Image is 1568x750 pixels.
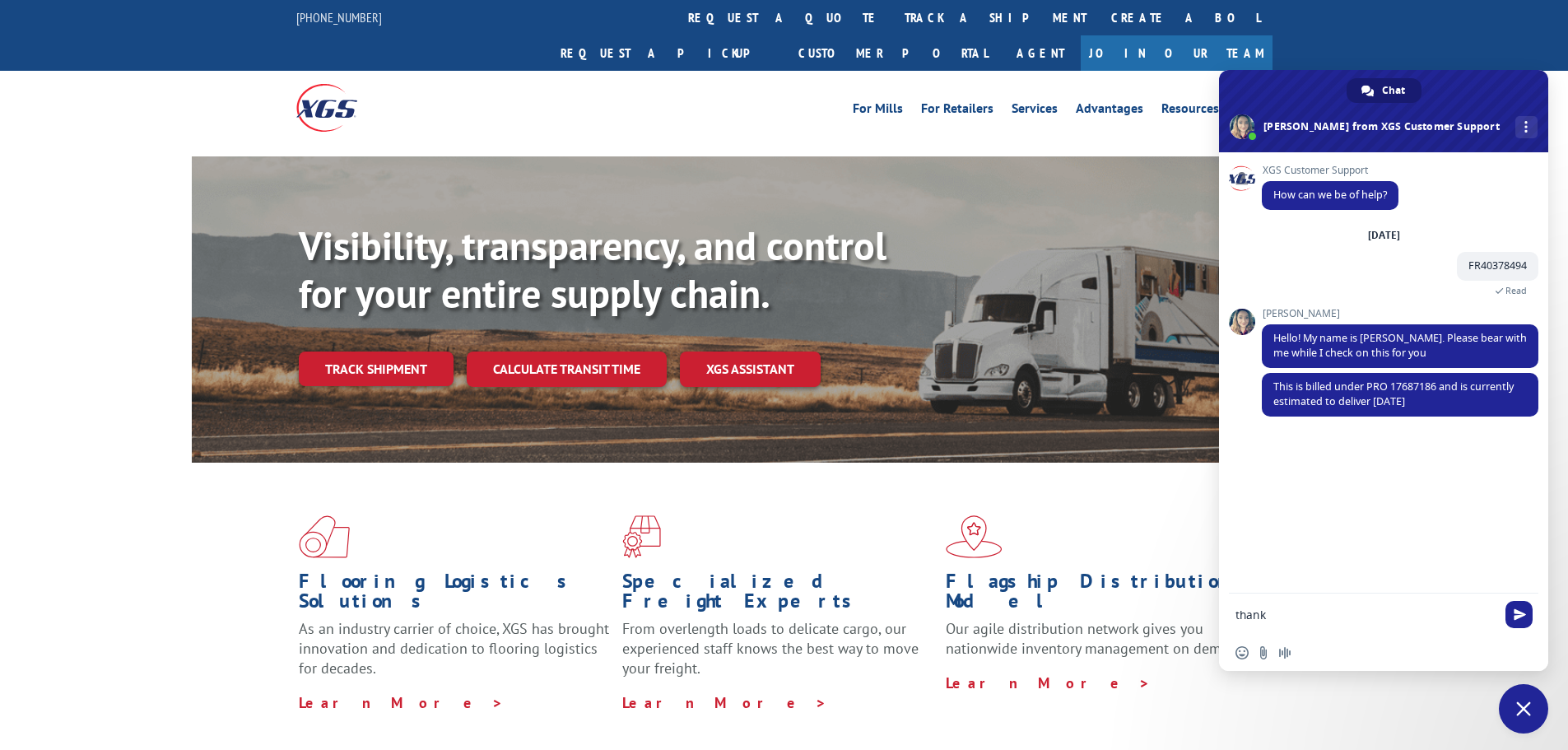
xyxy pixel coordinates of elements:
a: Resources [1161,102,1219,120]
a: For Mills [853,102,903,120]
a: Calculate transit time [467,352,667,387]
h1: Flagship Distribution Model [946,571,1257,619]
a: Agent [1000,35,1081,71]
div: Close chat [1499,684,1548,734]
span: XGS Customer Support [1262,165,1398,176]
span: Insert an emoji [1235,646,1249,659]
a: Advantages [1076,102,1143,120]
a: Learn More > [622,693,827,712]
span: How can we be of help? [1273,188,1387,202]
span: Send [1505,601,1533,628]
h1: Flooring Logistics Solutions [299,571,610,619]
span: Our agile distribution network gives you nationwide inventory management on demand. [946,619,1249,658]
h1: Specialized Freight Experts [622,571,933,619]
div: Chat [1347,78,1421,103]
span: As an industry carrier of choice, XGS has brought innovation and dedication to flooring logistics... [299,619,609,678]
a: Request a pickup [548,35,786,71]
img: xgs-icon-focused-on-flooring-red [622,515,661,558]
span: FR40378494 [1468,259,1527,273]
a: For Retailers [921,102,993,120]
div: More channels [1515,116,1538,138]
a: Services [1012,102,1058,120]
a: Learn More > [946,673,1151,692]
span: Chat [1382,78,1405,103]
b: Visibility, transparency, and control for your entire supply chain. [299,220,886,319]
span: [PERSON_NAME] [1262,308,1538,319]
a: Customer Portal [786,35,1000,71]
a: [PHONE_NUMBER] [296,9,382,26]
span: Read [1505,285,1527,296]
img: xgs-icon-flagship-distribution-model-red [946,515,1003,558]
p: From overlength loads to delicate cargo, our experienced staff knows the best way to move your fr... [622,619,933,692]
div: [DATE] [1368,231,1400,240]
textarea: Compose your message... [1235,608,1496,622]
a: Join Our Team [1081,35,1273,71]
span: Send a file [1257,646,1270,659]
span: Audio message [1278,646,1291,659]
a: XGS ASSISTANT [680,352,821,387]
a: Track shipment [299,352,454,386]
img: xgs-icon-total-supply-chain-intelligence-red [299,515,350,558]
span: This is billed under PRO 17687186 and is currently estimated to deliver [DATE] [1273,380,1514,408]
span: Hello! My name is [PERSON_NAME]. Please bear with me while I check on this for you [1273,331,1527,360]
a: Learn More > [299,693,504,712]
